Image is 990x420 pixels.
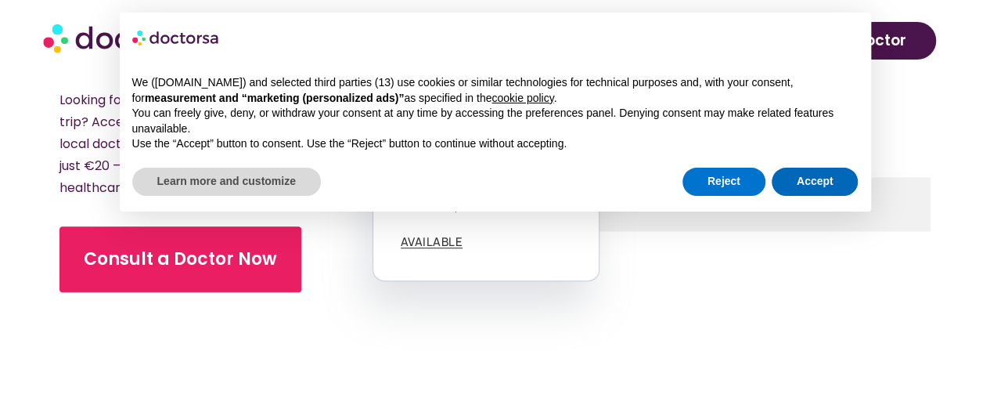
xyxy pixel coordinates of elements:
p: You can freely give, deny, or withdraw your consent at any time by accessing the preferences pane... [132,106,859,136]
span: Consult a Doctor Now [84,247,277,272]
p: Use the “Accept” button to consent. Use the “Reject” button to continue without accepting. [132,136,859,152]
img: logo [132,25,220,50]
a: cookie policy [491,92,553,104]
span: Looking for a doctor nearby during your Germany trip? Access immediate online consultations with ... [59,91,384,197]
p: We ([DOMAIN_NAME]) and selected third parties (13) use cookies or similar technologies for techni... [132,75,859,106]
button: Reject [682,168,765,196]
strong: measurement and “marketing (personalized ads)” [145,92,404,104]
button: Accept [772,168,859,196]
a: AVAILABLE [401,236,463,248]
span: AVAILABLE [401,236,463,248]
button: Learn more and customize [132,168,321,196]
a: Consult a Doctor Now [59,226,301,292]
